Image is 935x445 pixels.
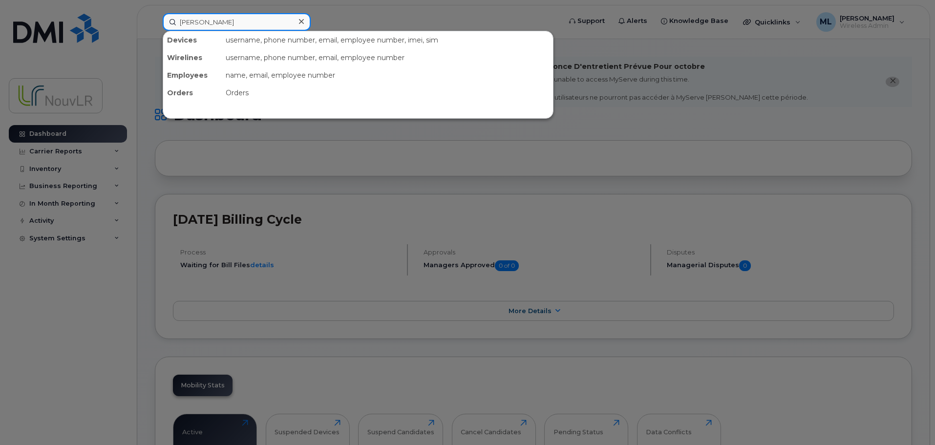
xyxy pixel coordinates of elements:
[163,31,222,49] div: Devices
[222,49,553,66] div: username, phone number, email, employee number
[163,84,222,102] div: Orders
[163,66,222,84] div: Employees
[222,84,553,102] div: Orders
[222,31,553,49] div: username, phone number, email, employee number, imei, sim
[163,49,222,66] div: Wirelines
[222,66,553,84] div: name, email, employee number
